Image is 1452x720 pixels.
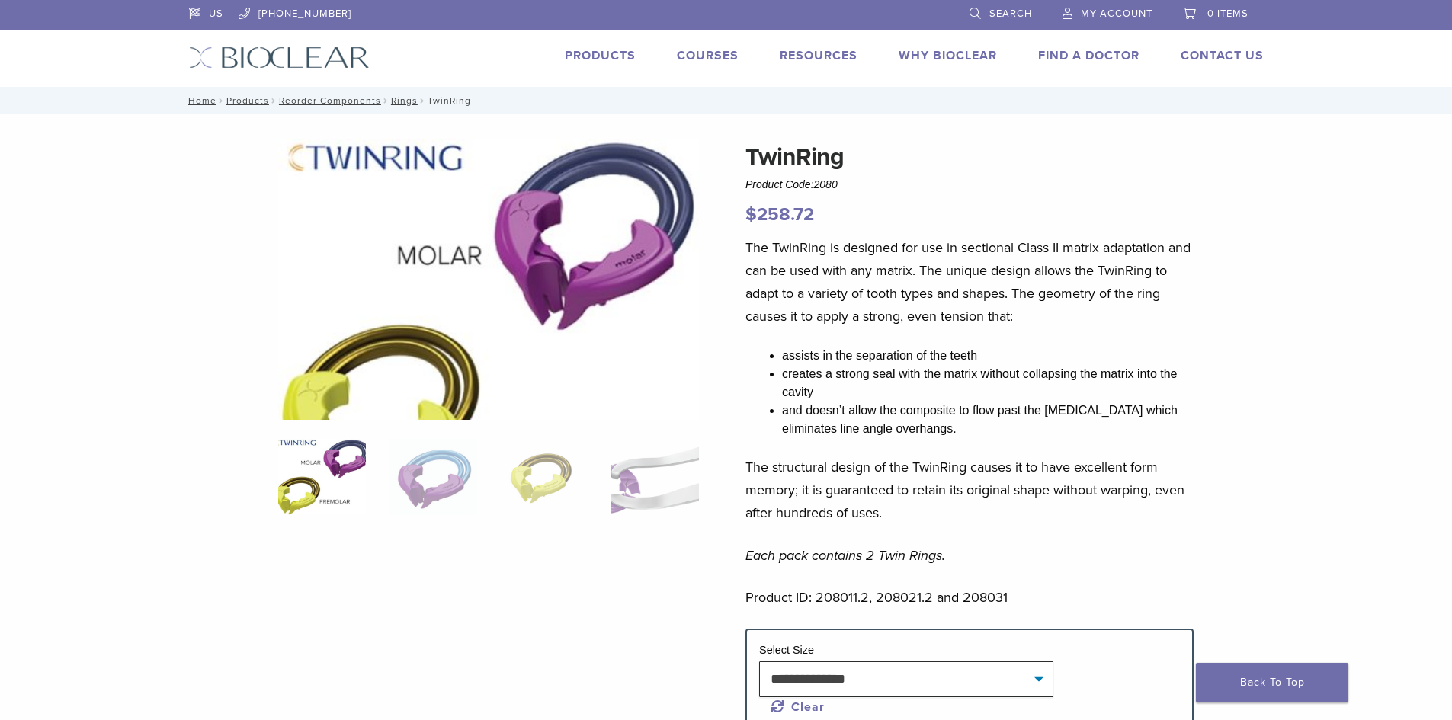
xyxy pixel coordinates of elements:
[782,347,1194,365] li: assists in the separation of the teeth
[814,178,838,190] span: 2080
[178,87,1275,114] nav: TwinRing
[745,236,1194,328] p: The TwinRing is designed for use in sectional Class II matrix adaptation and can be used with any...
[1207,8,1248,20] span: 0 items
[226,95,269,106] a: Products
[391,95,418,106] a: Rings
[381,97,391,104] span: /
[216,97,226,104] span: /
[418,97,428,104] span: /
[745,203,814,226] bdi: 258.72
[565,48,636,63] a: Products
[278,439,366,515] img: 208031-2-CBW-324x324.jpg
[745,203,757,226] span: $
[278,139,699,513] img: 208031-2--CBW
[677,48,739,63] a: Courses
[899,48,997,63] a: Why Bioclear
[389,439,476,515] img: TwinRing - Image 2
[771,699,825,715] a: Clear
[745,586,1194,609] p: Product ID: 208011.2, 208021.2 and 208031
[989,8,1032,20] span: Search
[189,46,370,69] img: Bioclear
[782,365,1194,402] li: creates a strong seal with the matrix without collapsing the matrix into the cavity
[782,402,1194,438] li: and doesn’t allow the composite to flow past the [MEDICAL_DATA] which eliminates line angle overh...
[745,139,1194,175] h1: TwinRing
[500,439,588,515] img: TwinRing - Image 3
[269,97,279,104] span: /
[759,644,814,656] label: Select Size
[611,439,698,515] img: TwinRing - Image 4
[279,95,381,106] a: Reorder Components
[1038,48,1139,63] a: Find A Doctor
[1081,8,1152,20] span: My Account
[745,456,1194,524] p: The structural design of the TwinRing causes it to have excellent form memory; it is guaranteed t...
[780,48,857,63] a: Resources
[1196,663,1348,702] a: Back To Top
[745,178,838,190] span: Product Code:
[1181,48,1264,63] a: Contact Us
[745,547,945,564] em: Each pack contains 2 Twin Rings.
[184,95,216,106] a: Home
